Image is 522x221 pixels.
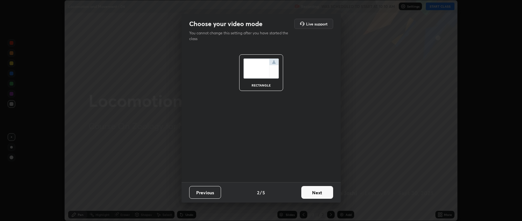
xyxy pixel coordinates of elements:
[189,20,262,28] h2: Choose your video mode
[260,189,262,196] h4: /
[243,59,279,79] img: normalScreenIcon.ae25ed63.svg
[189,186,221,199] button: Previous
[262,189,265,196] h4: 5
[257,189,259,196] h4: 2
[306,22,327,26] h5: Live support
[248,84,274,87] div: rectangle
[301,186,333,199] button: Next
[189,30,292,42] p: You cannot change this setting after you have started the class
